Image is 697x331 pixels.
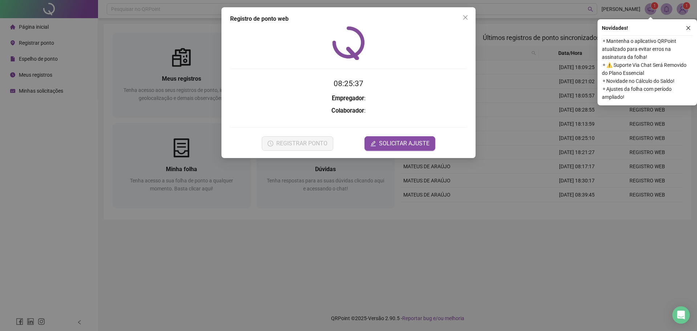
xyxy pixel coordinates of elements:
[602,85,693,101] span: ⚬ Ajustes da folha com período ampliado!
[462,15,468,20] span: close
[331,107,364,114] strong: Colaborador
[262,136,333,151] button: REGISTRAR PONTO
[602,24,628,32] span: Novidades !
[672,306,690,324] div: Open Intercom Messenger
[602,77,693,85] span: ⚬ Novidade no Cálculo do Saldo!
[334,79,363,88] time: 08:25:37
[602,61,693,77] span: ⚬ ⚠️ Suporte Via Chat Será Removido do Plano Essencial
[602,37,693,61] span: ⚬ Mantenha o aplicativo QRPoint atualizado para evitar erros na assinatura da folha!
[460,12,471,23] button: Close
[230,106,467,116] h3: :
[379,139,429,148] span: SOLICITAR AJUSTE
[332,26,365,60] img: QRPoint
[332,95,364,102] strong: Empregador
[686,25,691,31] span: close
[370,141,376,146] span: edit
[230,15,467,23] div: Registro de ponto web
[230,94,467,103] h3: :
[364,136,435,151] button: editSOLICITAR AJUSTE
